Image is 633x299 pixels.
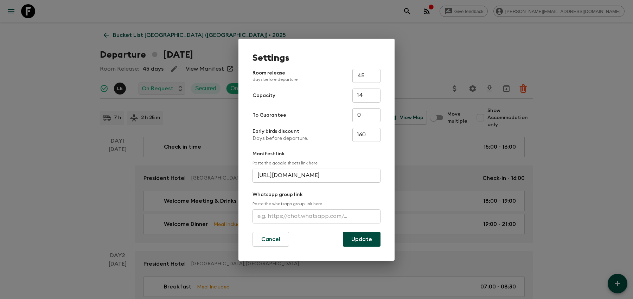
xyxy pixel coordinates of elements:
[252,201,381,207] p: Paste the whatsapp group link here
[352,69,381,83] input: e.g. 30
[252,70,298,82] p: Room release
[252,92,275,99] p: Capacity
[252,77,298,82] p: days before departure
[343,232,381,247] button: Update
[352,108,381,122] input: e.g. 4
[352,128,381,142] input: e.g. 180
[252,169,381,183] input: e.g. https://docs.google.com/spreadsheets/d/1P7Zz9v8J0vXy1Q/edit#gid=0
[252,135,308,142] p: Days before departure.
[252,160,381,166] p: Paste the google sheets link here
[252,209,381,223] input: e.g. https://chat.whatsapp.com/...
[252,232,289,247] button: Cancel
[252,53,381,63] h1: Settings
[252,128,308,135] p: Early birds discount
[252,150,381,157] p: Manifest link
[252,112,286,119] p: To Guarantee
[352,89,381,103] input: e.g. 14
[252,191,381,198] p: Whatsapp group link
